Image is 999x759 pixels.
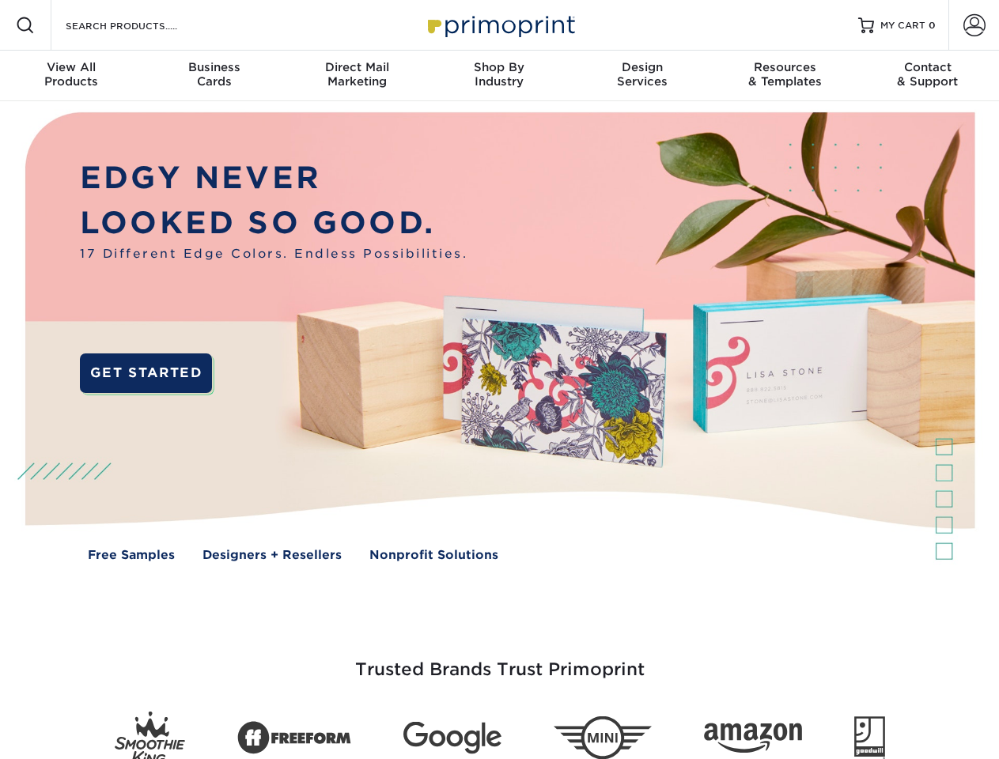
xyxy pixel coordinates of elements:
a: Shop ByIndustry [428,51,570,101]
img: Google [403,722,501,754]
a: BusinessCards [142,51,285,101]
span: Contact [857,60,999,74]
div: & Templates [713,60,856,89]
p: LOOKED SO GOOD. [80,201,467,246]
div: Industry [428,60,570,89]
div: & Support [857,60,999,89]
img: Amazon [704,723,802,753]
a: Designers + Resellers [202,546,342,565]
span: Business [142,60,285,74]
a: Direct MailMarketing [286,51,428,101]
h3: Trusted Brands Trust Primoprint [37,621,963,699]
div: Marketing [286,60,428,89]
a: DesignServices [571,51,713,101]
span: Shop By [428,60,570,74]
a: Resources& Templates [713,51,856,101]
p: EDGY NEVER [80,156,467,201]
span: 0 [929,20,936,31]
a: Free Samples [88,546,175,565]
img: Goodwill [854,716,885,759]
div: Cards [142,60,285,89]
a: Contact& Support [857,51,999,101]
span: Direct Mail [286,60,428,74]
span: Resources [713,60,856,74]
a: Nonprofit Solutions [369,546,498,565]
span: MY CART [880,19,925,32]
span: Design [571,60,713,74]
img: Primoprint [421,8,579,42]
a: GET STARTED [80,353,212,393]
input: SEARCH PRODUCTS..... [64,16,218,35]
span: 17 Different Edge Colors. Endless Possibilities. [80,245,467,263]
div: Services [571,60,713,89]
